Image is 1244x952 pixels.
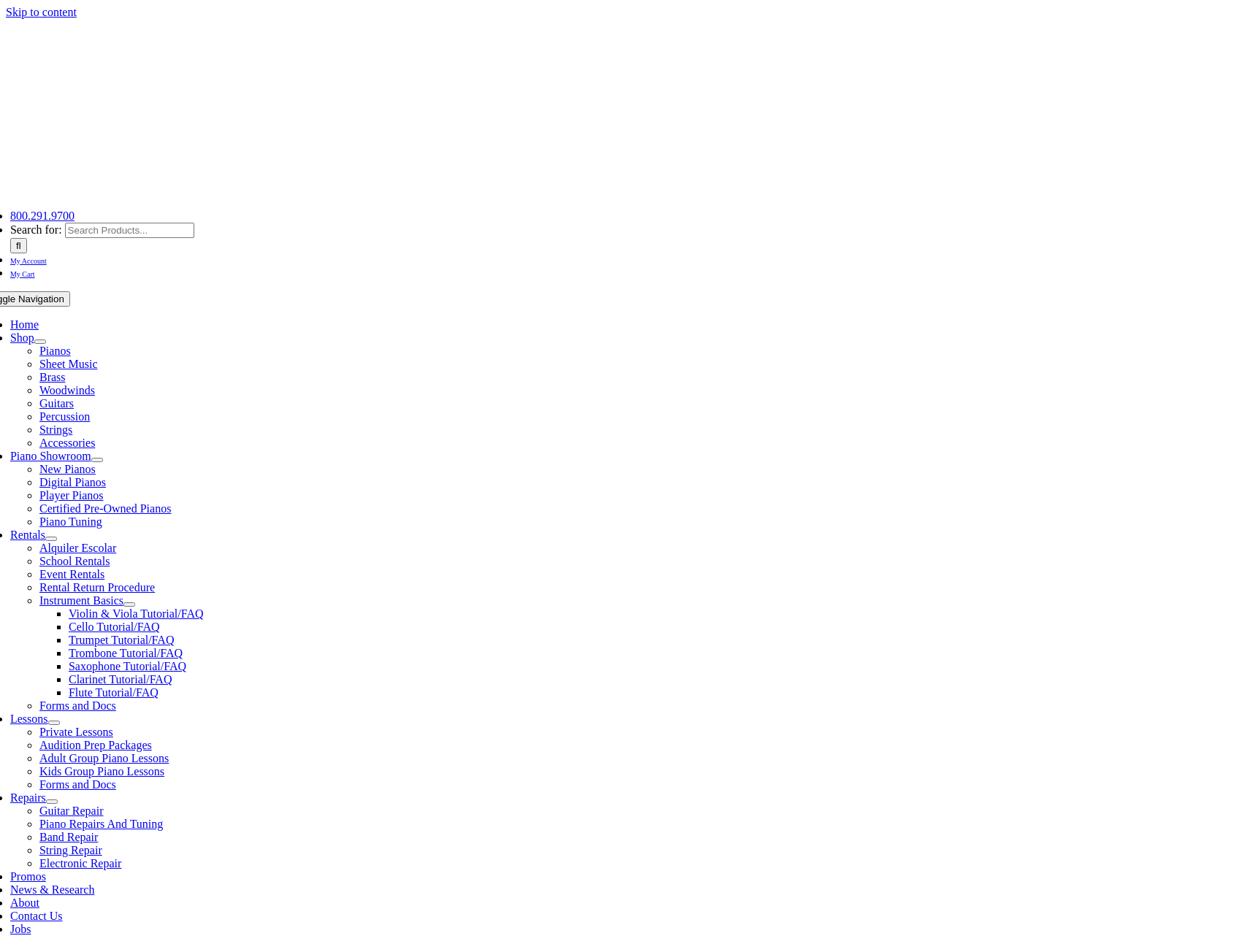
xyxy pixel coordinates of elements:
input: Search Products... [65,223,194,238]
a: Player Pianos [39,489,104,502]
a: Contact Us [10,910,63,922]
a: Certified Pre-Owned Pianos [39,502,171,515]
a: Adult Group Piano Lessons [39,752,169,764]
a: Strings [39,423,72,436]
span: Search for: [10,223,62,236]
a: Piano Tuning [39,515,102,528]
button: Open submenu of Repairs [46,799,58,804]
span: My Cart [10,270,35,278]
a: Saxophone Tutorial/FAQ [69,660,186,672]
a: Violin & Viola Tutorial/FAQ [69,607,204,620]
a: Alquiler Escolar [39,542,116,554]
button: Open submenu of Instrument Basics [123,602,135,607]
a: Piano Showroom [10,450,91,462]
a: My Account [10,253,47,266]
span: Trombone Tutorial/FAQ [69,647,183,659]
a: Audition Prep Packages [39,739,152,751]
a: Forms and Docs [39,699,116,712]
span: Shop [10,331,34,344]
span: My Account [10,257,47,265]
a: Sheet Music [39,358,98,370]
a: Piano Repairs And Tuning [39,818,163,830]
button: Open submenu of Shop [34,339,46,344]
a: Band Repair [39,831,98,843]
a: Skip to content [6,6,77,18]
button: Open submenu of Lessons [48,721,60,725]
a: Promos [10,870,46,883]
button: Open submenu of Rentals [45,537,57,541]
a: Brass [39,371,66,383]
a: School Rentals [39,555,110,567]
a: Pianos [39,345,71,357]
a: My Cart [10,266,35,279]
a: Kids Group Piano Lessons [39,765,164,778]
button: Open submenu of Piano Showroom [91,458,103,462]
a: Guitars [39,397,74,410]
a: About [10,897,39,909]
a: 800.291.9700 [10,210,75,222]
a: Forms and Docs [39,778,116,791]
a: Home [10,318,39,331]
a: Digital Pianos [39,476,106,488]
a: Flute Tutorial/FAQ [69,686,159,699]
a: Private Lessons [39,726,113,738]
a: Rentals [10,529,45,541]
span: Percussion [39,410,90,423]
a: String Repair [39,844,102,856]
a: Cello Tutorial/FAQ [69,621,160,633]
a: Lessons [10,713,48,725]
a: Repairs [10,791,46,804]
input: Search [10,238,27,253]
a: Clarinet Tutorial/FAQ [69,673,172,686]
a: Jobs [10,923,31,935]
a: Trumpet Tutorial/FAQ [69,634,174,646]
a: Guitar Repair [39,805,104,817]
a: Rental Return Procedure [39,581,155,594]
a: Accessories [39,437,95,449]
a: New Pianos [39,463,96,475]
a: Instrument Basics [39,594,123,607]
a: Event Rentals [39,568,104,580]
a: Electronic Repair [39,857,121,870]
